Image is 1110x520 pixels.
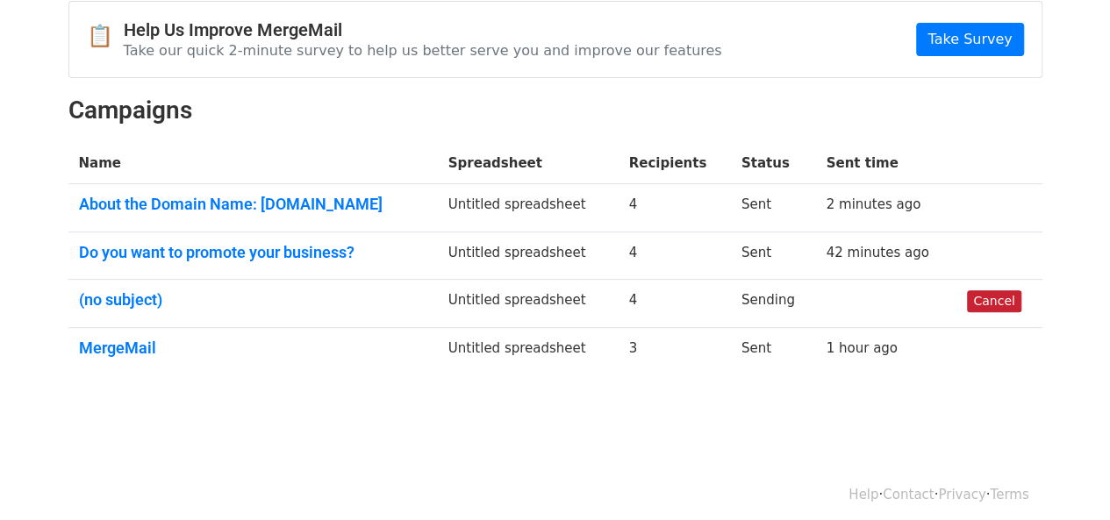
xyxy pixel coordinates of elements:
[1022,436,1110,520] iframe: Chat Widget
[731,327,816,374] td: Sent
[619,184,731,232] td: 4
[731,143,816,184] th: Status
[438,184,619,232] td: Untitled spreadsheet
[731,232,816,280] td: Sent
[124,41,722,60] p: Take our quick 2-minute survey to help us better serve you and improve our features
[124,19,722,40] h4: Help Us Improve MergeMail
[938,487,985,502] a: Privacy
[438,143,619,184] th: Spreadsheet
[87,24,124,49] span: 📋
[438,280,619,328] td: Untitled spreadsheet
[619,143,731,184] th: Recipients
[619,232,731,280] td: 4
[967,290,1020,312] a: Cancel
[826,196,920,212] a: 2 minutes ago
[990,487,1028,502] a: Terms
[619,327,731,374] td: 3
[826,245,928,260] a: 42 minutes ago
[916,23,1023,56] a: Take Survey
[815,143,956,184] th: Sent time
[68,96,1042,125] h2: Campaigns
[731,280,816,328] td: Sending
[79,338,427,358] a: MergeMail
[68,143,438,184] th: Name
[849,487,878,502] a: Help
[619,280,731,328] td: 4
[438,327,619,374] td: Untitled spreadsheet
[731,184,816,232] td: Sent
[883,487,934,502] a: Contact
[826,340,897,356] a: 1 hour ago
[79,243,427,262] a: Do you want to promote your business?
[79,290,427,310] a: (no subject)
[1022,436,1110,520] div: Widget de chat
[438,232,619,280] td: Untitled spreadsheet
[79,195,427,214] a: About the Domain Name: [DOMAIN_NAME]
